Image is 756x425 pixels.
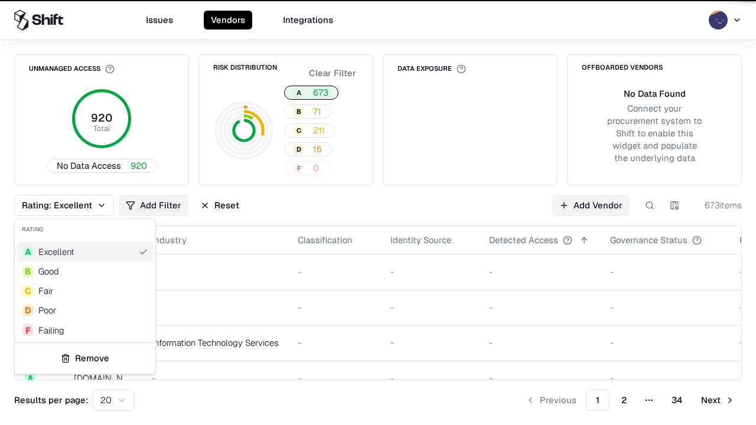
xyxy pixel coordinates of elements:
[15,240,155,342] div: Suggestions
[22,285,34,297] div: C
[38,324,64,336] div: Failing
[22,324,34,336] div: F
[22,305,34,316] div: D
[19,348,151,369] button: Remove
[15,219,155,240] div: Rating
[22,266,34,277] div: B
[38,285,53,297] span: Fair
[22,246,34,258] div: A
[38,246,74,258] span: Excellent
[38,304,56,316] div: Poor
[38,265,59,277] span: Good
